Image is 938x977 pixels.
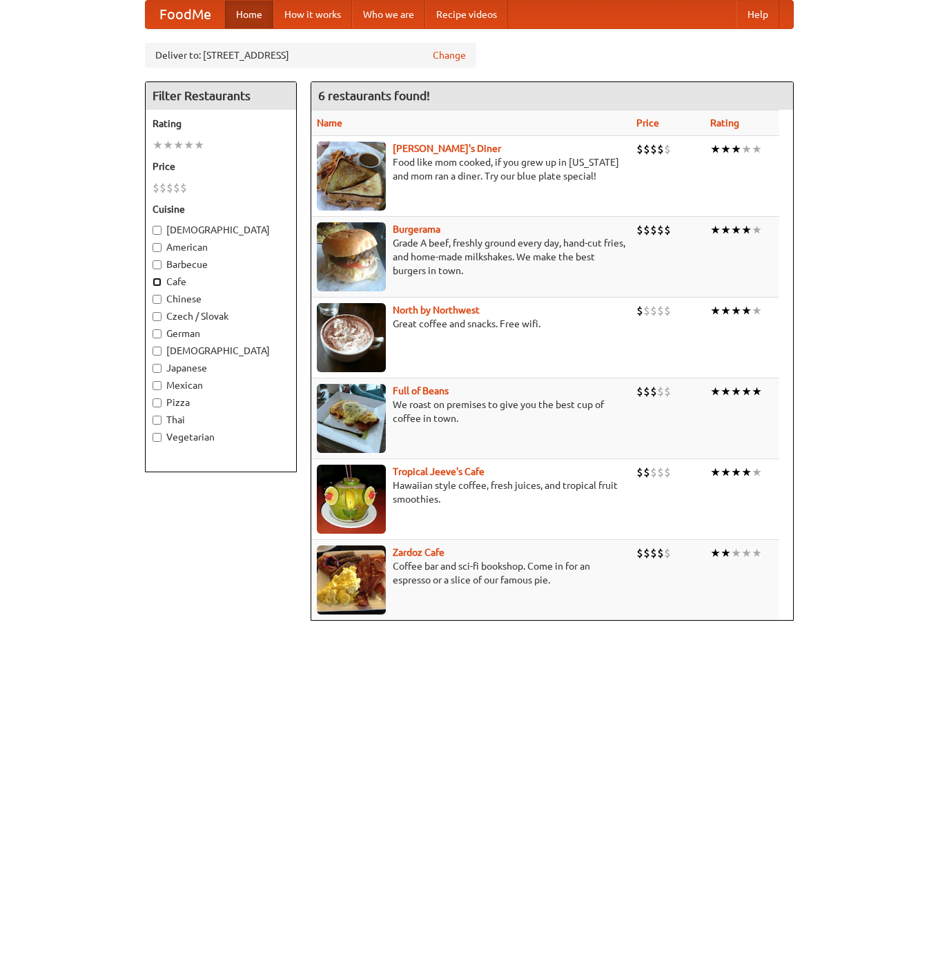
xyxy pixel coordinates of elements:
[721,384,731,399] li: ★
[643,222,650,238] li: $
[664,142,671,157] li: $
[393,143,501,154] b: [PERSON_NAME]'s Diner
[664,545,671,561] li: $
[731,465,741,480] li: ★
[657,222,664,238] li: $
[153,327,289,340] label: German
[317,478,625,506] p: Hawaiian style coffee, fresh juices, and tropical fruit smoothies.
[153,364,162,373] input: Japanese
[317,559,625,587] p: Coffee bar and sci-fi bookshop. Come in for an espresso or a slice of our famous pie.
[153,347,162,356] input: [DEMOGRAPHIC_DATA]
[166,180,173,195] li: $
[664,465,671,480] li: $
[194,137,204,153] li: ★
[153,312,162,321] input: Czech / Slovak
[180,180,187,195] li: $
[736,1,779,28] a: Help
[710,545,721,561] li: ★
[657,465,664,480] li: $
[153,361,289,375] label: Japanese
[317,545,386,615] img: zardoz.jpg
[731,384,741,399] li: ★
[721,545,731,561] li: ★
[153,275,289,289] label: Cafe
[657,303,664,318] li: $
[352,1,425,28] a: Who we are
[636,117,659,128] a: Price
[643,465,650,480] li: $
[153,117,289,130] h5: Rating
[710,222,721,238] li: ★
[752,545,762,561] li: ★
[153,396,289,409] label: Pizza
[650,545,657,561] li: $
[650,465,657,480] li: $
[657,142,664,157] li: $
[741,384,752,399] li: ★
[153,260,162,269] input: Barbecue
[643,384,650,399] li: $
[317,222,386,291] img: burgerama.jpg
[317,117,342,128] a: Name
[163,137,173,153] li: ★
[317,142,386,211] img: sallys.jpg
[721,465,731,480] li: ★
[393,466,485,477] a: Tropical Jeeve's Cafe
[710,303,721,318] li: ★
[650,384,657,399] li: $
[153,223,289,237] label: [DEMOGRAPHIC_DATA]
[752,142,762,157] li: ★
[145,43,476,68] div: Deliver to: [STREET_ADDRESS]
[153,243,162,252] input: American
[741,465,752,480] li: ★
[173,180,180,195] li: $
[318,89,430,102] ng-pluralize: 6 restaurants found!
[650,222,657,238] li: $
[146,1,225,28] a: FoodMe
[317,155,625,183] p: Food like mom cooked, if you grew up in [US_STATE] and mom ran a diner. Try our blue plate special!
[146,82,296,110] h4: Filter Restaurants
[636,142,643,157] li: $
[153,137,163,153] li: ★
[752,384,762,399] li: ★
[317,303,386,372] img: north.jpg
[741,222,752,238] li: ★
[153,430,289,444] label: Vegetarian
[425,1,508,28] a: Recipe videos
[721,222,731,238] li: ★
[153,433,162,442] input: Vegetarian
[393,547,444,558] b: Zardoz Cafe
[710,142,721,157] li: ★
[153,398,162,407] input: Pizza
[393,385,449,396] a: Full of Beans
[657,384,664,399] li: $
[153,344,289,358] label: [DEMOGRAPHIC_DATA]
[741,142,752,157] li: ★
[393,224,440,235] b: Burgerama
[317,317,625,331] p: Great coffee and snacks. Free wifi.
[731,142,741,157] li: ★
[741,303,752,318] li: ★
[153,258,289,271] label: Barbecue
[433,48,466,62] a: Change
[721,303,731,318] li: ★
[664,384,671,399] li: $
[153,292,289,306] label: Chinese
[636,303,643,318] li: $
[650,303,657,318] li: $
[643,303,650,318] li: $
[636,384,643,399] li: $
[153,226,162,235] input: [DEMOGRAPHIC_DATA]
[636,465,643,480] li: $
[153,329,162,338] input: German
[153,159,289,173] h5: Price
[153,378,289,392] label: Mexican
[273,1,352,28] a: How it works
[731,545,741,561] li: ★
[153,202,289,216] h5: Cuisine
[721,142,731,157] li: ★
[393,304,480,316] a: North by Northwest
[153,413,289,427] label: Thai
